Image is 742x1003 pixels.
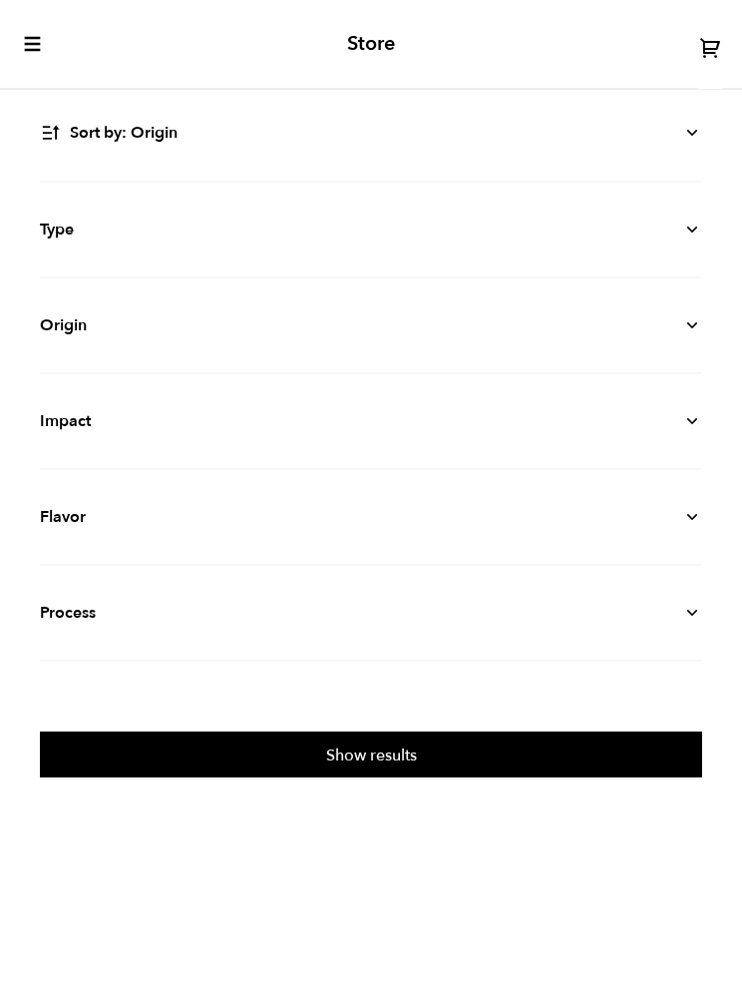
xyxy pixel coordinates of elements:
strong: Type [40,218,74,242]
strong: Origin [40,313,87,337]
summary: Process [40,601,702,625]
strong: Flavor [40,505,86,529]
strong: Process [40,601,96,625]
summary: Impact [40,409,702,433]
summary: Type [40,218,702,242]
strong: Impact [40,409,91,433]
button: Show results [40,732,702,777]
summary: Origin [40,313,702,337]
button: toggle-mobile-menu [20,34,43,54]
h2: Store [347,32,395,56]
summary: Flavor [40,505,702,529]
